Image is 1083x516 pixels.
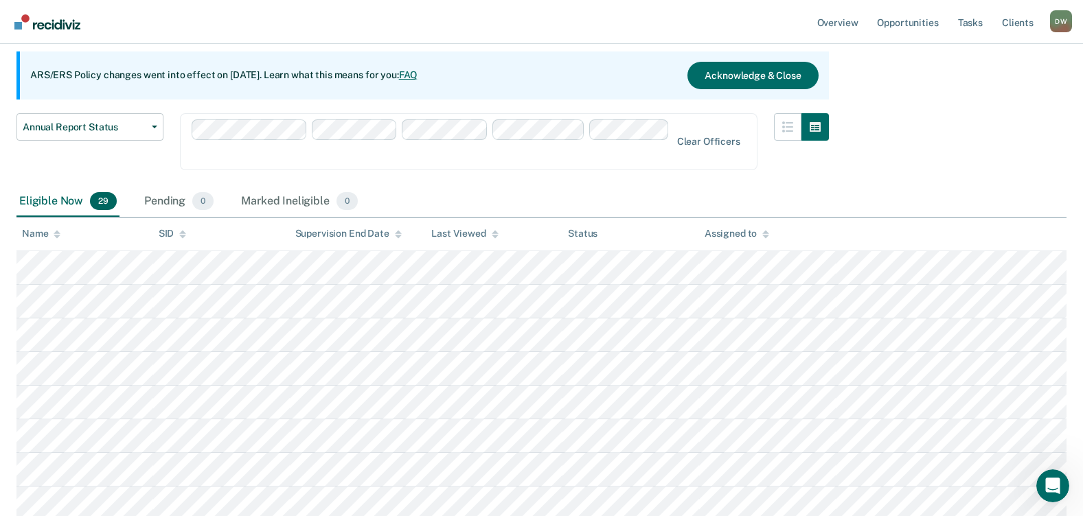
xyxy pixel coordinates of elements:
div: Status [568,228,597,239]
button: Annual Report Status [16,113,163,141]
span: Annual Report Status [23,121,146,133]
div: Last Viewed [431,228,498,239]
div: Eligible Now29 [16,187,119,217]
button: Profile dropdown button [1050,10,1072,32]
p: ARS/ERS Policy changes went into effect on [DATE]. Learn what this means for you: [30,69,418,82]
div: Name [22,228,60,239]
div: Marked Ineligible0 [238,187,361,217]
span: 0 [192,192,214,210]
div: Supervision End Date [295,228,402,239]
div: Assigned to [705,228,769,239]
span: 29 [90,192,117,210]
div: SID [159,228,187,239]
a: FAQ [399,69,418,80]
div: Clear officers [677,136,740,148]
div: D W [1050,10,1072,32]
span: 0 [337,192,358,210]
img: Recidiviz [14,14,80,30]
button: Acknowledge & Close [687,62,818,89]
div: Pending0 [141,187,216,217]
iframe: Intercom live chat [1036,469,1069,502]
